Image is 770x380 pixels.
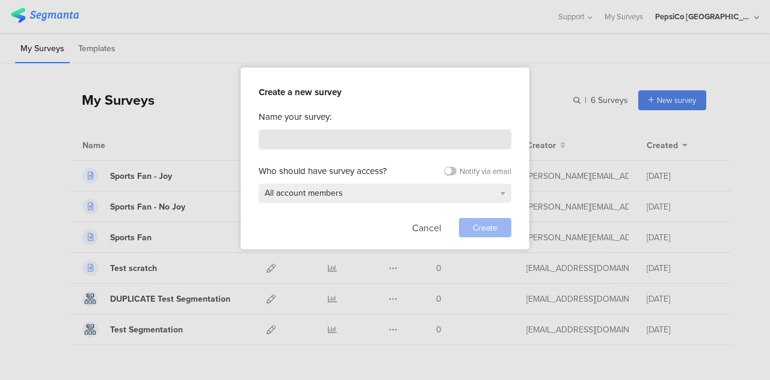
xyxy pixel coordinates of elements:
[460,166,511,177] div: Notify via email
[265,187,343,199] span: All account members
[259,110,511,123] div: Name your survey:
[412,218,442,237] button: Cancel
[259,86,511,99] div: Create a new survey
[259,164,387,178] div: Who should have survey access?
